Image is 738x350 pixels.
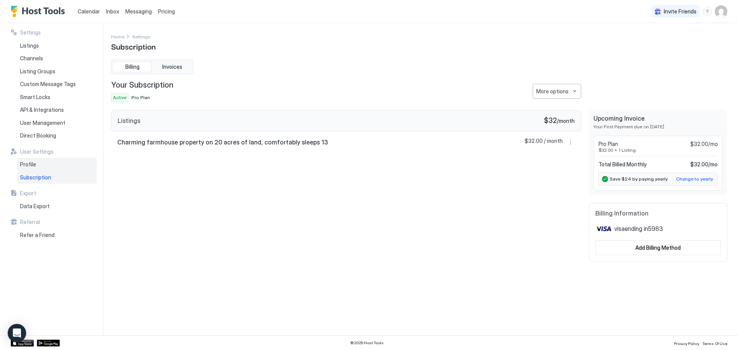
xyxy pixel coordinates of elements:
[78,8,100,15] span: Calendar
[17,116,97,129] a: User Management
[20,119,65,126] span: User Management
[111,32,125,40] div: Breadcrumb
[11,6,68,17] a: Host Tools Logo
[20,219,40,226] span: Referral
[676,176,713,182] div: Change to yearly
[11,340,34,347] a: App Store
[557,118,575,124] span: / month
[635,244,681,252] div: Add Billing Method
[610,176,668,182] span: Save $24 by paying yearly
[20,81,76,88] span: Custom Message Tags
[593,114,723,122] span: Upcoming Invoice
[111,40,156,52] span: Subscription
[162,63,182,70] span: Invoices
[17,158,97,171] a: Profile
[37,340,60,347] a: Google Play Store
[20,106,64,113] span: API & Integrations
[132,34,151,40] span: Settings
[111,34,125,40] span: Home
[17,171,97,184] a: Subscription
[113,61,151,72] button: Billing
[132,32,151,40] div: Breadcrumb
[350,340,384,345] span: © 2025 Host Tools
[125,8,152,15] span: Messaging
[17,103,97,116] a: API & Integrations
[111,32,125,40] a: Home
[17,78,97,91] a: Custom Message Tags
[158,8,175,15] span: Pricing
[595,209,721,217] span: Billing Information
[595,223,611,234] img: visa
[106,7,119,15] a: Inbox
[17,91,97,104] a: Smart Locks
[536,87,568,95] div: More options
[533,84,581,99] button: More options
[20,29,41,36] span: Settings
[8,324,26,342] div: Open Intercom Messenger
[566,138,575,147] div: menu
[78,7,100,15] a: Calendar
[20,203,50,210] span: Data Export
[674,341,699,346] span: Privacy Policy
[131,95,150,100] span: Pro Plan
[132,32,151,40] a: Settings
[664,8,696,15] span: Invite Friends
[125,63,140,70] span: Billing
[17,39,97,52] a: Listings
[20,94,50,101] span: Smart Locks
[20,174,51,181] span: Subscription
[20,232,55,239] span: Refer a Friend
[20,42,39,49] span: Listings
[702,339,727,347] a: Terms Of Use
[690,141,718,148] span: $32.00/mo
[533,84,581,99] div: menu
[566,138,575,147] button: More options
[106,8,119,15] span: Inbox
[703,7,712,16] div: menu
[111,80,173,90] span: Your Subscription
[17,52,97,65] a: Channels
[614,225,663,232] span: visa ending in 5983
[593,124,723,129] span: Your First Payment due on [DATE]
[17,65,97,78] a: Listing Groups
[595,240,721,255] button: Add Billing Method
[702,341,727,346] span: Terms Of Use
[153,61,191,72] button: Invoices
[598,141,618,148] span: Pro Plan
[20,132,56,139] span: Direct Booking
[674,339,699,347] a: Privacy Policy
[117,138,328,146] span: Charming farmhouse property on 20 acres of land, comfortably sleeps 13
[598,147,718,153] span: $32.00 x 1 Listing
[17,200,97,213] a: Data Export
[111,60,193,74] div: tab-group
[125,7,152,15] a: Messaging
[544,116,557,125] span: $32
[525,138,563,147] span: $32.00 / month
[675,174,714,184] button: Change to yearly
[715,5,727,18] div: User profile
[17,229,97,242] a: Refer a Friend
[20,148,53,155] span: User Settings
[598,161,647,168] span: Total Billed Monthly
[113,94,126,101] span: Active
[118,117,140,124] span: Listings
[20,161,36,168] span: Profile
[20,68,55,75] span: Listing Groups
[17,129,97,142] a: Direct Booking
[690,161,718,168] span: $32.00 / mo
[20,190,36,197] span: Export
[20,55,43,62] span: Channels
